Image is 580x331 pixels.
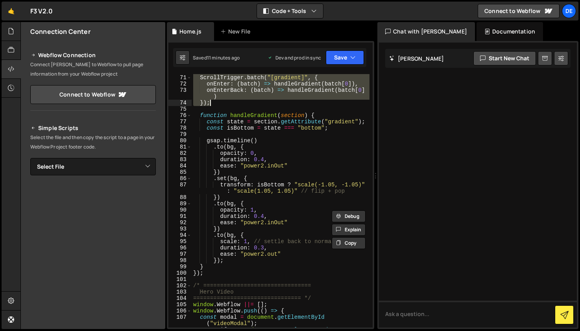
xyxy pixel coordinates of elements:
[168,201,192,207] div: 89
[168,74,192,81] div: 71
[168,238,192,245] div: 95
[168,87,192,100] div: 73
[168,194,192,201] div: 88
[220,28,253,35] div: New File
[562,4,576,18] a: De
[473,51,536,65] button: Start new chat
[30,60,156,79] p: Connect [PERSON_NAME] to Webflow to pull page information from your Webflow project
[168,283,192,289] div: 102
[168,251,192,257] div: 97
[168,112,192,119] div: 76
[477,22,543,41] div: Documentation
[268,54,321,61] div: Dev and prod in sync
[168,301,192,308] div: 105
[168,213,192,219] div: 91
[168,289,192,295] div: 103
[30,123,156,133] h2: Simple Scripts
[193,54,240,61] div: Saved
[168,119,192,125] div: 77
[30,133,156,152] p: Select the file and then copy the script to a page in your Webflow Project footer code.
[30,188,157,259] iframe: YouTube video player
[168,150,192,156] div: 82
[168,156,192,163] div: 83
[168,295,192,301] div: 104
[168,207,192,213] div: 90
[168,144,192,150] div: 81
[168,245,192,251] div: 96
[30,27,91,36] h2: Connection Center
[168,175,192,182] div: 86
[168,125,192,131] div: 78
[168,308,192,314] div: 106
[168,276,192,283] div: 101
[168,163,192,169] div: 84
[168,264,192,270] div: 99
[168,314,192,327] div: 107
[30,6,53,16] div: F3 V2.0
[332,210,366,222] button: Debug
[30,85,156,104] a: Connect to Webflow
[168,169,192,175] div: 85
[168,131,192,138] div: 79
[389,55,444,62] h2: [PERSON_NAME]
[478,4,560,18] a: Connect to Webflow
[168,257,192,264] div: 98
[168,100,192,106] div: 74
[326,50,364,65] button: Save
[168,182,192,194] div: 87
[207,54,240,61] div: 11 minutes ago
[179,28,201,35] div: Home.js
[168,81,192,87] div: 72
[168,106,192,112] div: 75
[2,2,21,20] a: 🤙
[377,22,475,41] div: Chat with [PERSON_NAME]
[168,270,192,276] div: 100
[332,224,366,236] button: Explain
[168,138,192,144] div: 80
[168,226,192,232] div: 93
[257,4,323,18] button: Code + Tools
[168,219,192,226] div: 92
[332,237,366,249] button: Copy
[30,50,156,60] h2: Webflow Connection
[168,232,192,238] div: 94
